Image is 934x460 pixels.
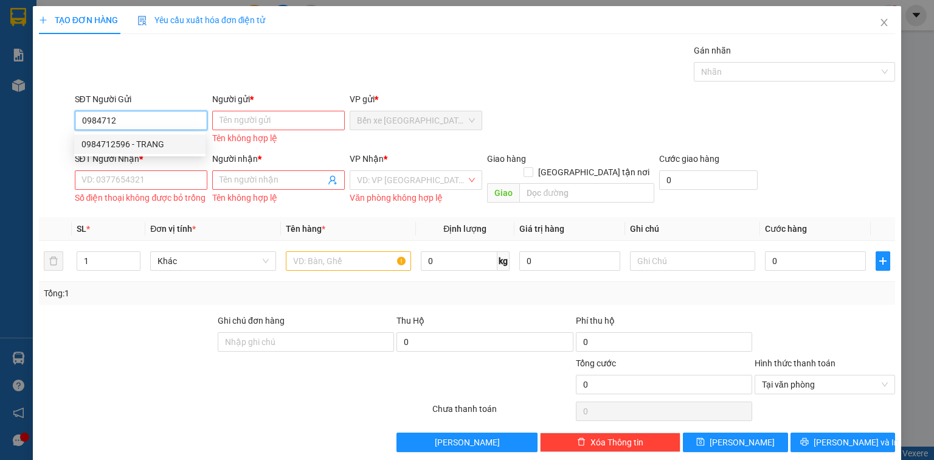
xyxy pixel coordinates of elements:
[519,183,654,203] input: Dọc đường
[576,358,616,368] span: Tổng cước
[519,224,564,234] span: Giá trị hàng
[81,138,198,151] div: 0984712596 - TRANG
[765,224,807,234] span: Cước hàng
[350,92,482,106] div: VP gửi
[876,256,890,266] span: plus
[630,251,755,271] input: Ghi Chú
[800,437,809,447] span: printer
[487,154,526,164] span: Giao hàng
[39,15,118,25] span: TẠO ĐƠN HÀNG
[519,251,620,271] input: 0
[576,314,752,332] div: Phí thu hộ
[39,16,47,24] span: plus
[396,433,537,452] button: [PERSON_NAME]
[443,224,486,234] span: Định lượng
[533,166,654,179] span: [GEOGRAPHIC_DATA] tận nơi
[762,375,888,394] span: Tại văn phòng
[755,358,835,368] label: Hình thức thanh toán
[396,316,424,326] span: Thu Hộ
[44,287,361,300] div: Tổng: 1
[577,437,586,447] span: delete
[137,15,266,25] span: Yêu cầu xuất hóa đơn điện tử
[487,183,519,203] span: Giao
[879,18,889,27] span: close
[659,154,719,164] label: Cước giao hàng
[431,402,574,423] div: Chưa thanh toán
[350,154,384,164] span: VP Nhận
[497,251,510,271] span: kg
[75,152,207,166] div: SĐT Người Nhận
[540,433,680,452] button: deleteXóa Thông tin
[357,111,475,130] span: Bến xe Tiền Giang
[137,16,147,26] img: icon
[212,92,345,106] div: Người gửi
[876,251,890,271] button: plus
[212,152,345,166] div: Người nhận
[790,433,896,452] button: printer[PERSON_NAME] và In
[694,46,731,55] label: Gán nhãn
[286,224,325,234] span: Tên hàng
[44,251,63,271] button: delete
[77,224,86,234] span: SL
[625,217,760,241] th: Ghi chú
[590,436,643,449] span: Xóa Thông tin
[74,134,206,154] div: 0984712596 - TRANG
[218,316,285,326] label: Ghi chú đơn hàng
[435,436,500,449] span: [PERSON_NAME]
[286,251,411,271] input: VD: Bàn, Ghế
[696,437,705,447] span: save
[328,175,337,185] span: user-add
[150,224,196,234] span: Đơn vị tính
[683,433,788,452] button: save[PERSON_NAME]
[75,92,207,106] div: SĐT Người Gửi
[659,170,758,190] input: Cước giao hàng
[157,252,268,270] span: Khác
[867,6,901,40] button: Close
[212,191,345,205] div: Tên không hợp lệ
[710,436,775,449] span: [PERSON_NAME]
[218,332,394,352] input: Ghi chú đơn hàng
[75,191,207,205] div: Số điện thoại không được bỏ trống
[350,191,482,205] div: Văn phòng không hợp lệ
[212,131,345,145] div: Tên không hợp lệ
[814,436,899,449] span: [PERSON_NAME] và In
